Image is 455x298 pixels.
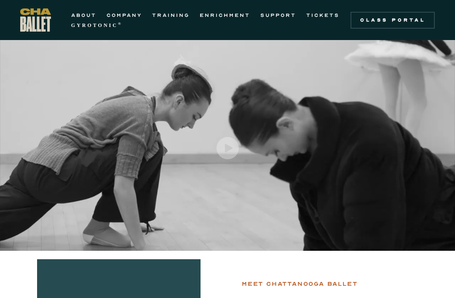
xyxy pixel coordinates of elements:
a: GYROTONIC® [71,20,123,30]
a: TICKETS [306,10,340,20]
sup: ® [118,21,123,26]
a: TRAINING [152,10,190,20]
a: home [20,8,51,32]
a: ENRICHMENT [200,10,250,20]
strong: GYROTONIC [71,22,118,28]
a: COMPANY [107,10,142,20]
a: Class Portal [351,12,435,29]
a: SUPPORT [260,10,296,20]
div: Class Portal [356,17,430,24]
div: Meet chattanooga ballet [242,279,357,289]
a: ABOUT [71,10,96,20]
